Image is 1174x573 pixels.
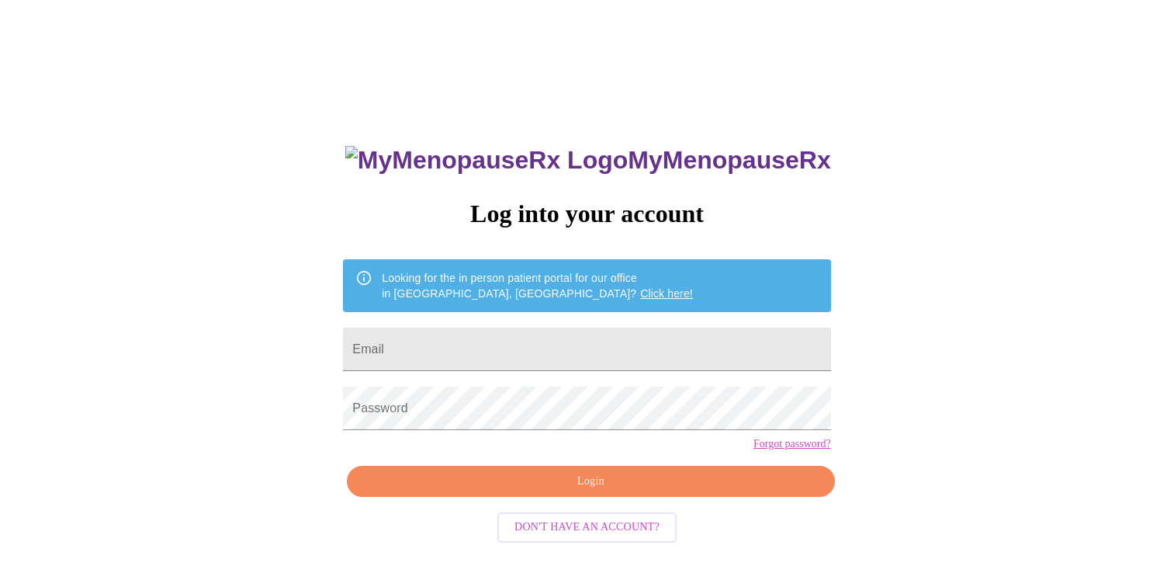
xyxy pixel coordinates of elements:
[347,466,834,498] button: Login
[753,438,831,450] a: Forgot password?
[345,146,831,175] h3: MyMenopauseRx
[365,472,816,491] span: Login
[493,519,681,533] a: Don't have an account?
[343,200,830,228] h3: Log into your account
[497,512,677,543] button: Don't have an account?
[640,287,693,300] a: Click here!
[345,146,628,175] img: MyMenopauseRx Logo
[514,518,660,537] span: Don't have an account?
[382,264,693,307] div: Looking for the in person patient portal for our office in [GEOGRAPHIC_DATA], [GEOGRAPHIC_DATA]?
